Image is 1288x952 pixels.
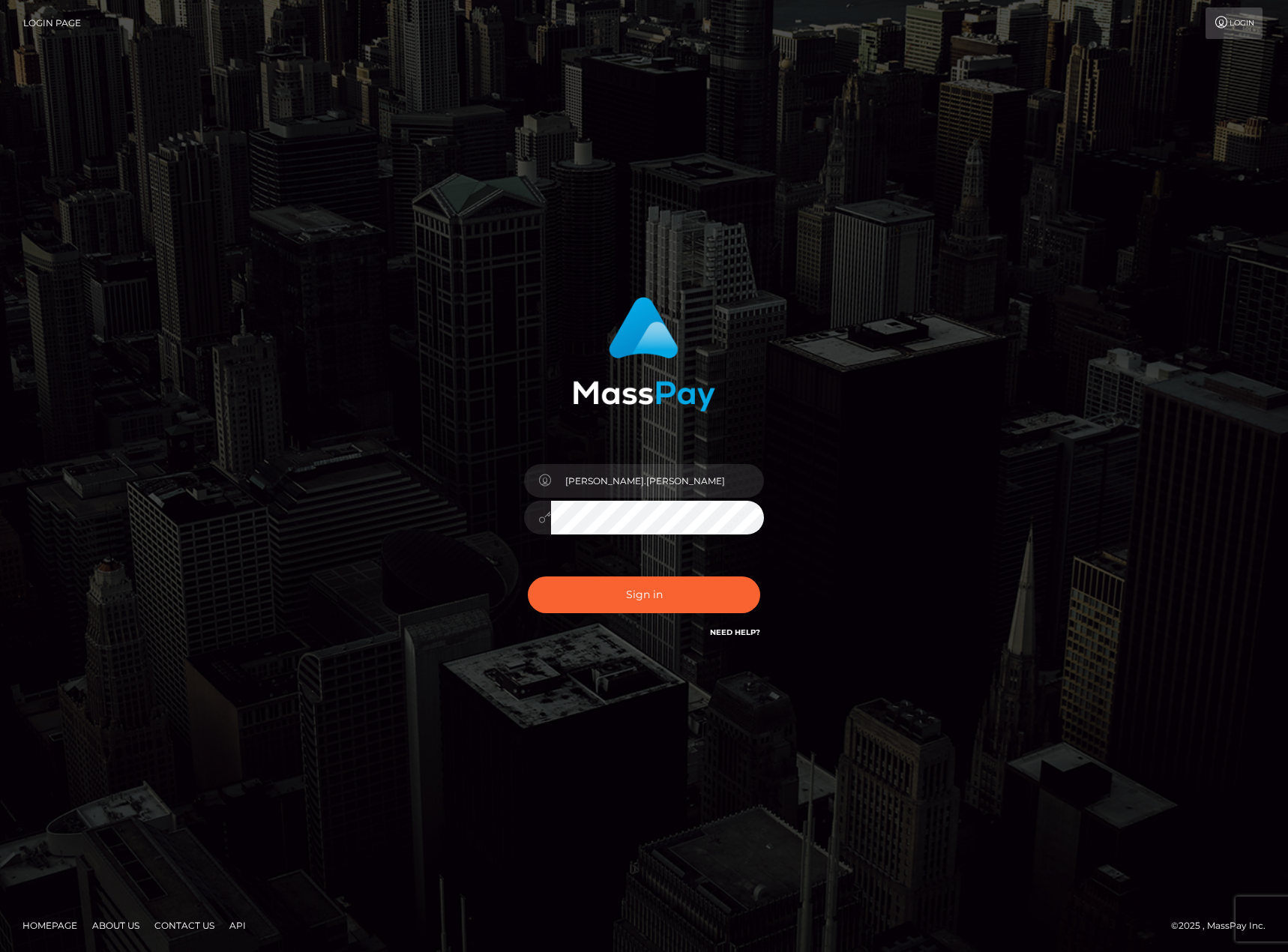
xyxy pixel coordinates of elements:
[23,7,81,39] a: Login Page
[573,297,715,412] img: MassPay Login
[528,576,760,613] button: Sign in
[16,914,83,937] a: Homepage
[1206,7,1263,39] a: Login
[86,914,145,937] a: About Us
[551,464,764,498] input: Username...
[223,914,252,937] a: API
[1171,918,1277,934] div: © 2025 , MassPay Inc.
[710,627,760,637] a: Need Help?
[148,914,220,937] a: Contact Us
